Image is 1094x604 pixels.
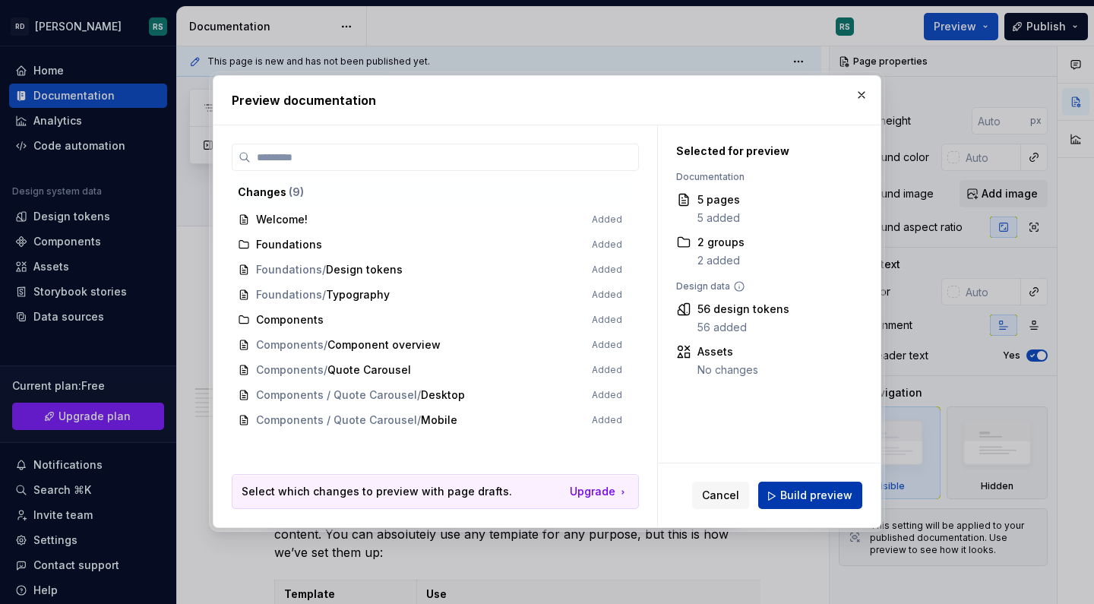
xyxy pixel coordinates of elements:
p: Select which changes to preview with page drafts. [242,485,512,500]
button: Build preview [758,482,862,510]
button: Cancel [692,482,749,510]
span: ( 9 ) [289,185,304,198]
div: Documentation [676,171,845,183]
h2: Preview documentation [232,91,862,109]
div: 2 added [697,253,745,268]
a: Upgrade [570,485,629,500]
div: 5 added [697,210,740,226]
div: 56 design tokens [697,302,789,317]
div: Changes [238,185,622,200]
div: 5 pages [697,192,740,207]
div: 2 groups [697,235,745,250]
div: 56 added [697,320,789,335]
span: Build preview [780,489,852,504]
div: Design data [676,280,845,293]
div: Assets [697,344,758,359]
div: No changes [697,362,758,378]
div: Selected for preview [676,144,845,159]
span: Cancel [702,489,739,504]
